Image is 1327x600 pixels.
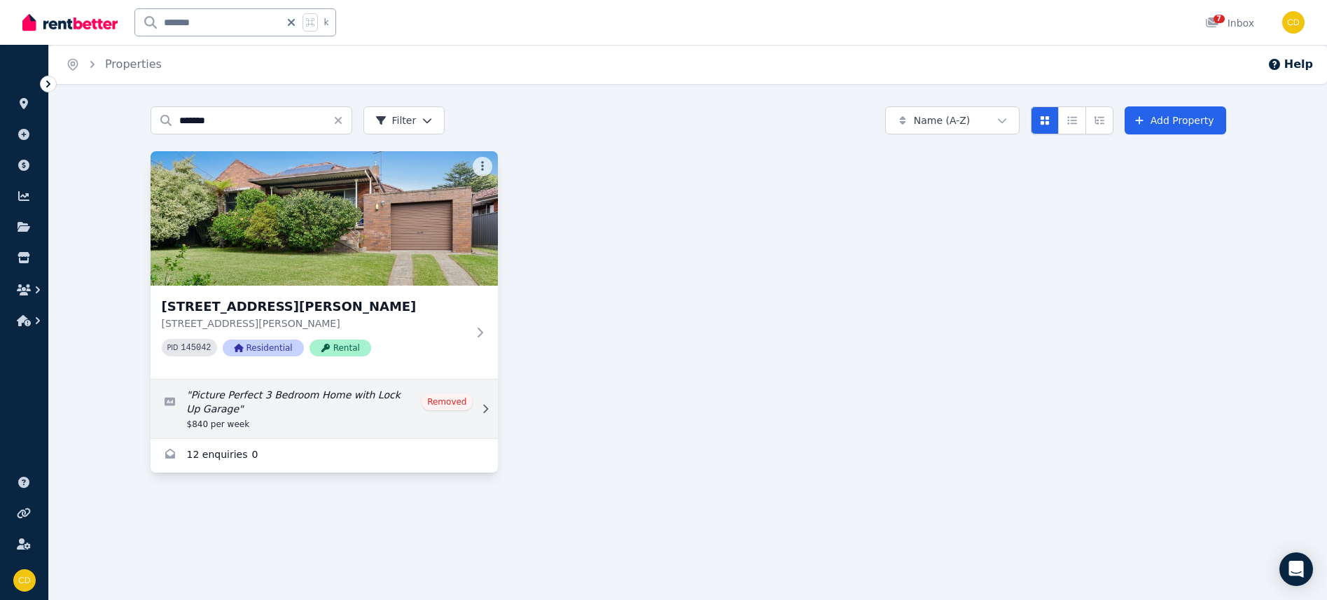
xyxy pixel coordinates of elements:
div: Open Intercom Messenger [1279,552,1313,586]
button: Help [1267,56,1313,73]
img: Chris Dimitropoulos [13,569,36,592]
small: PID [167,344,179,351]
button: More options [473,157,492,176]
img: Chris Dimitropoulos [1282,11,1305,34]
a: Edit listing: Picture Perfect 3 Bedroom Home with Lock Up Garage [151,379,498,438]
a: Properties [105,57,162,71]
button: Expanded list view [1085,106,1113,134]
span: Name (A-Z) [914,113,971,127]
img: RentBetter [22,12,118,33]
span: ORGANISE [11,77,55,87]
button: Card view [1031,106,1059,134]
a: Add Property [1125,106,1226,134]
span: 7 [1214,15,1225,23]
span: Filter [375,113,417,127]
nav: Breadcrumb [49,45,179,84]
button: Name (A-Z) [885,106,1020,134]
a: 35 Elouera Street North, BEVERLY HILLS[STREET_ADDRESS][PERSON_NAME][STREET_ADDRESS][PERSON_NAME]P... [151,151,498,379]
button: Clear search [333,106,352,134]
h3: [STREET_ADDRESS][PERSON_NAME] [162,297,467,316]
div: View options [1031,106,1113,134]
button: Compact list view [1058,106,1086,134]
span: k [324,17,328,28]
div: Inbox [1205,16,1254,30]
span: Rental [310,340,371,356]
p: [STREET_ADDRESS][PERSON_NAME] [162,316,467,330]
code: 145042 [181,343,211,353]
button: Filter [363,106,445,134]
img: 35 Elouera Street North, BEVERLY HILLS [151,151,498,286]
span: Residential [223,340,304,356]
a: Enquiries for 35 Elouera Street North, BEVERLY HILLS [151,439,498,473]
